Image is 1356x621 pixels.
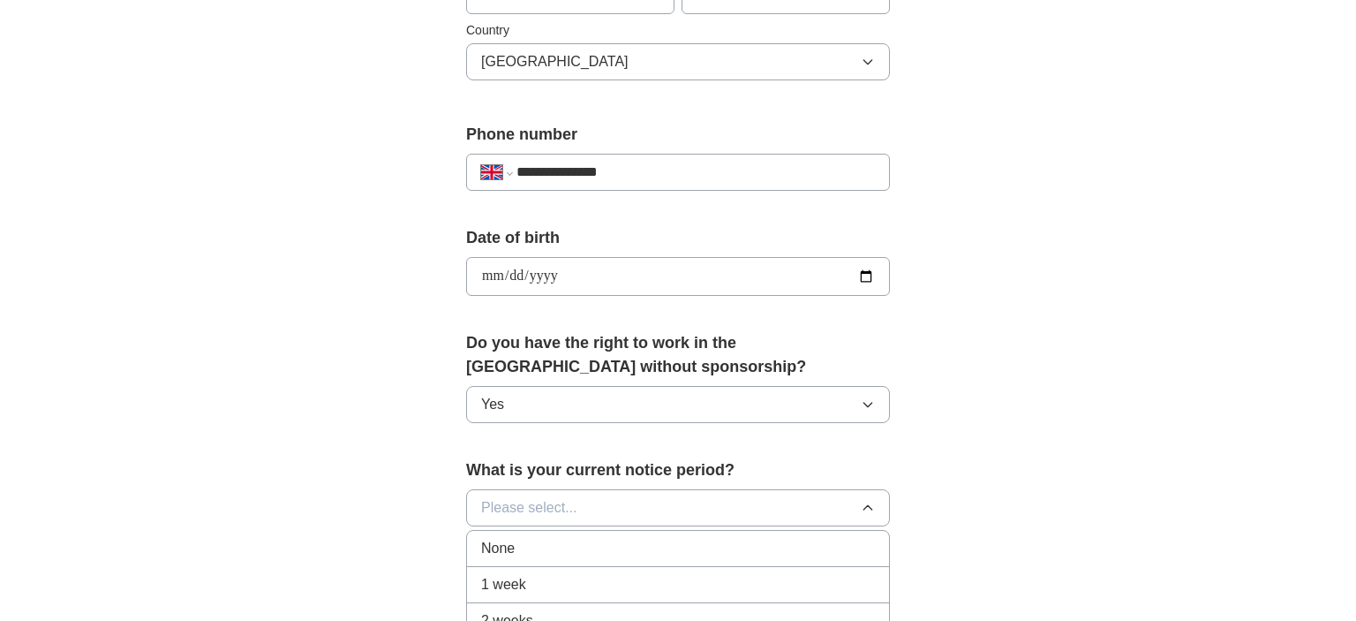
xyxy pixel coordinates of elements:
span: None [481,538,515,559]
label: What is your current notice period? [466,458,890,482]
button: Yes [466,386,890,423]
span: Yes [481,394,504,415]
label: Country [466,21,890,40]
button: [GEOGRAPHIC_DATA] [466,43,890,80]
button: Please select... [466,489,890,526]
label: Date of birth [466,226,890,250]
label: Phone number [466,123,890,147]
span: [GEOGRAPHIC_DATA] [481,51,629,72]
span: 1 week [481,574,526,595]
span: Please select... [481,497,577,519]
label: Do you have the right to work in the [GEOGRAPHIC_DATA] without sponsorship? [466,331,890,379]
